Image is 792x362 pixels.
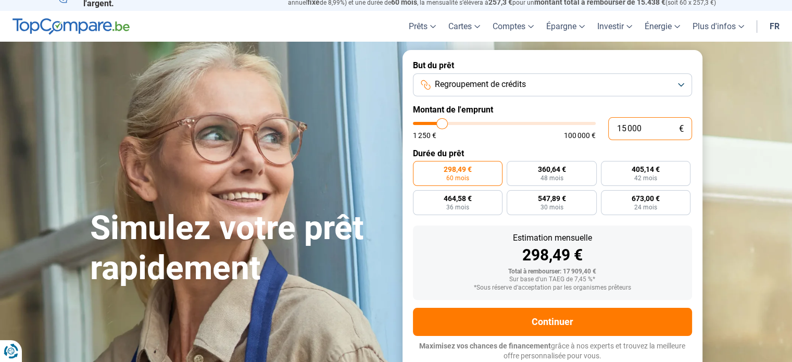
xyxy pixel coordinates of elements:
[421,284,684,292] div: *Sous réserve d'acceptation par les organismes prêteurs
[564,132,596,139] span: 100 000 €
[413,73,692,96] button: Regroupement de crédits
[435,79,526,90] span: Regroupement de crédits
[421,268,684,276] div: Total à rembourser: 17 909,40 €
[413,148,692,158] label: Durée du prêt
[686,11,750,42] a: Plus d'infos
[763,11,786,42] a: fr
[442,11,486,42] a: Cartes
[403,11,442,42] a: Prêts
[90,208,390,289] h1: Simulez votre prêt rapidement
[540,11,591,42] a: Épargne
[591,11,638,42] a: Investir
[421,234,684,242] div: Estimation mensuelle
[413,308,692,336] button: Continuer
[638,11,686,42] a: Énergie
[540,204,563,210] span: 30 mois
[413,60,692,70] label: But du prêt
[421,276,684,283] div: Sur base d'un TAEG de 7,45 %*
[634,204,657,210] span: 24 mois
[444,166,472,173] span: 298,49 €
[413,105,692,115] label: Montant de l'emprunt
[632,195,660,202] span: 673,00 €
[679,124,684,133] span: €
[444,195,472,202] span: 464,58 €
[419,342,551,350] span: Maximisez vos chances de financement
[413,132,436,139] span: 1 250 €
[537,166,565,173] span: 360,64 €
[12,18,130,35] img: TopCompare
[446,175,469,181] span: 60 mois
[634,175,657,181] span: 42 mois
[446,204,469,210] span: 36 mois
[537,195,565,202] span: 547,89 €
[413,341,692,361] p: grâce à nos experts et trouvez la meilleure offre personnalisée pour vous.
[486,11,540,42] a: Comptes
[540,175,563,181] span: 48 mois
[421,247,684,263] div: 298,49 €
[632,166,660,173] span: 405,14 €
